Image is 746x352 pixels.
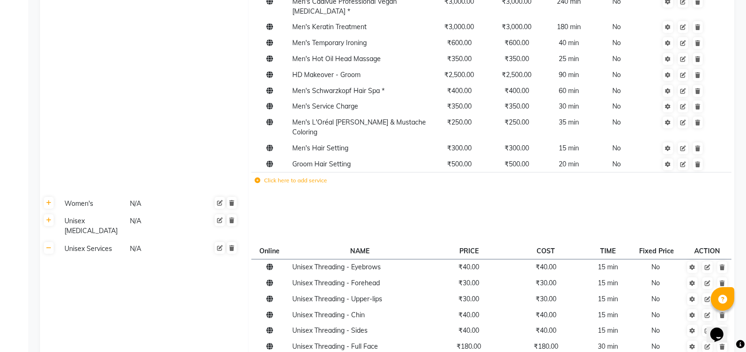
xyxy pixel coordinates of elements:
span: ₹30.00 [458,279,479,287]
span: ₹40.00 [536,311,556,319]
span: No [612,23,621,31]
span: ₹250.00 [505,118,529,126]
span: ₹40.00 [536,326,556,335]
span: ₹30.00 [536,279,556,287]
span: ₹600.00 [447,39,472,47]
span: ₹180.00 [457,342,481,351]
span: Unisex Threading - Sides [292,326,368,335]
span: 90 min [559,70,579,79]
span: ₹3,000.00 [502,23,531,31]
span: No [651,326,660,335]
span: ₹500.00 [505,160,529,168]
span: Men's L'Oréal [PERSON_NAME] & Mustache Coloring [292,118,426,136]
div: Unisex [MEDICAL_DATA] [61,215,125,237]
span: ₹2,500.00 [444,70,474,79]
span: ₹400.00 [505,86,529,95]
div: N/A [129,198,193,210]
span: No [612,55,621,63]
span: Unisex Threading - Chin [292,311,365,319]
div: N/A [129,215,193,237]
span: Men's Keratin Treatment [292,23,367,31]
span: ₹500.00 [447,160,472,168]
span: 40 min [559,39,579,47]
span: Men's Hair Setting [292,144,348,152]
span: No [612,118,621,126]
span: Men's Hot Oil Head Massage [292,55,381,63]
th: NAME [289,243,430,259]
span: Groom Hair Setting [292,160,351,168]
span: Men's Schwarzkopf Hair Spa * [292,86,385,95]
span: No [612,102,621,110]
span: 15 min [598,279,618,287]
th: COST [507,243,585,259]
div: Women's [61,198,125,210]
span: 180 min [557,23,581,31]
span: No [651,342,660,351]
span: 30 min [598,342,618,351]
span: 30 min [559,102,579,110]
span: ₹40.00 [458,326,479,335]
span: ₹350.00 [505,102,529,110]
span: HD Makeover - Groom [292,70,361,79]
span: ₹3,000.00 [444,23,474,31]
span: No [651,311,660,319]
iframe: chat widget [706,314,737,343]
span: 15 min [559,144,579,152]
span: 60 min [559,86,579,95]
span: ₹600.00 [505,39,529,47]
span: Unisex Threading - Full Face [292,342,378,351]
span: ₹300.00 [447,144,472,152]
span: No [612,39,621,47]
span: ₹250.00 [447,118,472,126]
span: No [651,295,660,303]
span: 15 min [598,263,618,271]
span: ₹2,500.00 [502,70,531,79]
span: ₹300.00 [505,144,529,152]
span: ₹40.00 [458,311,479,319]
th: PRICE [430,243,507,259]
span: ₹350.00 [447,102,472,110]
span: Men's Service Charge [292,102,358,110]
label: Click here to add service [255,176,327,185]
th: Fixed Price [632,243,683,259]
span: 15 min [598,295,618,303]
span: ₹350.00 [505,55,529,63]
span: Unisex Threading - Upper-lips [292,295,382,303]
span: Unisex Threading - Forehead [292,279,380,287]
span: 15 min [598,326,618,335]
span: No [612,160,621,168]
span: ₹30.00 [458,295,479,303]
span: ₹40.00 [458,263,479,271]
span: ₹400.00 [447,86,472,95]
th: ACTION [683,243,731,259]
span: Unisex Threading - Eyebrows [292,263,381,271]
span: ₹40.00 [536,263,556,271]
span: No [651,279,660,287]
span: No [612,86,621,95]
span: ₹30.00 [536,295,556,303]
div: Unisex Services [61,243,125,255]
span: No [651,263,660,271]
span: 25 min [559,55,579,63]
span: No [612,144,621,152]
span: 15 min [598,311,618,319]
th: TIME [585,243,632,259]
span: Men's Temporary Ironing [292,39,367,47]
span: 20 min [559,160,579,168]
span: ₹180.00 [534,342,558,351]
span: ₹350.00 [447,55,472,63]
th: Online [251,243,289,259]
div: N/A [129,243,193,255]
span: 35 min [559,118,579,126]
span: No [612,70,621,79]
